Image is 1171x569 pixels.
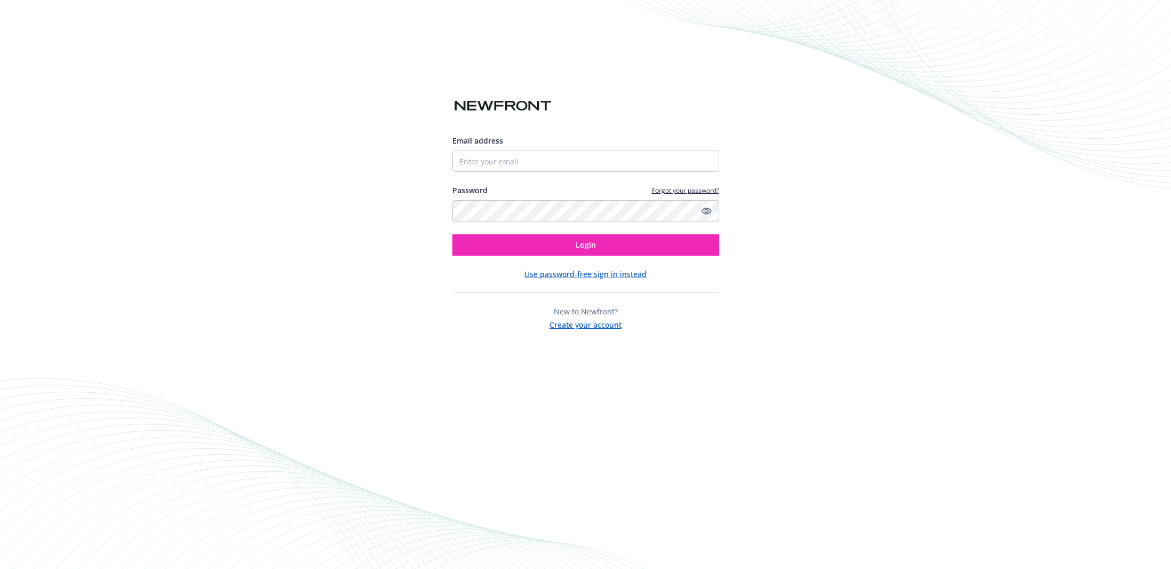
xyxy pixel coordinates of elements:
[452,185,488,196] label: Password
[524,268,647,280] button: Use password-free sign in instead
[452,97,553,115] img: Newfront logo
[452,234,719,256] button: Login
[452,200,719,222] input: Enter your password
[652,186,719,195] a: Forgot your password?
[700,204,713,217] a: Show password
[576,240,596,250] span: Login
[549,317,622,330] button: Create your account
[452,136,503,146] span: Email address
[452,151,719,172] input: Enter your email
[554,306,618,317] span: New to Newfront?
